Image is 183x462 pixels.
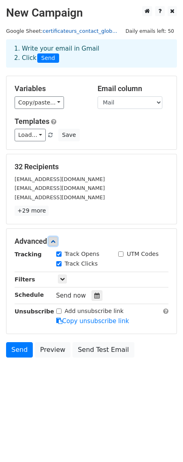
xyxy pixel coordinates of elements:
div: Widget de chat [143,423,183,462]
a: certificateurs_contact_glob... [43,28,117,34]
h2: New Campaign [6,6,177,20]
strong: Filters [15,276,35,283]
strong: Schedule [15,292,44,298]
small: [EMAIL_ADDRESS][DOMAIN_NAME] [15,176,105,182]
a: Templates [15,117,49,126]
small: Google Sheet: [6,28,117,34]
a: Copy unsubscribe link [56,317,129,325]
a: Daily emails left: 50 [123,28,177,34]
label: UTM Codes [127,250,158,258]
small: [EMAIL_ADDRESS][DOMAIN_NAME] [15,185,105,191]
strong: Tracking [15,251,42,258]
button: Save [58,129,79,141]
iframe: Chat Widget [143,423,183,462]
a: Preview [35,342,70,358]
strong: Unsubscribe [15,308,54,315]
h5: 32 Recipients [15,162,168,171]
h5: Email column [98,84,168,93]
span: Send now [56,292,86,299]
label: Add unsubscribe link [65,307,124,315]
a: Load... [15,129,46,141]
a: Send Test Email [72,342,134,358]
h5: Variables [15,84,85,93]
span: Daily emails left: 50 [123,27,177,36]
label: Track Opens [65,250,100,258]
h5: Advanced [15,237,168,246]
span: Send [37,53,59,63]
a: Send [6,342,33,358]
small: [EMAIL_ADDRESS][DOMAIN_NAME] [15,194,105,200]
a: +29 more [15,206,49,216]
label: Track Clicks [65,260,98,268]
a: Copy/paste... [15,96,64,109]
div: 1. Write your email in Gmail 2. Click [8,44,175,63]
